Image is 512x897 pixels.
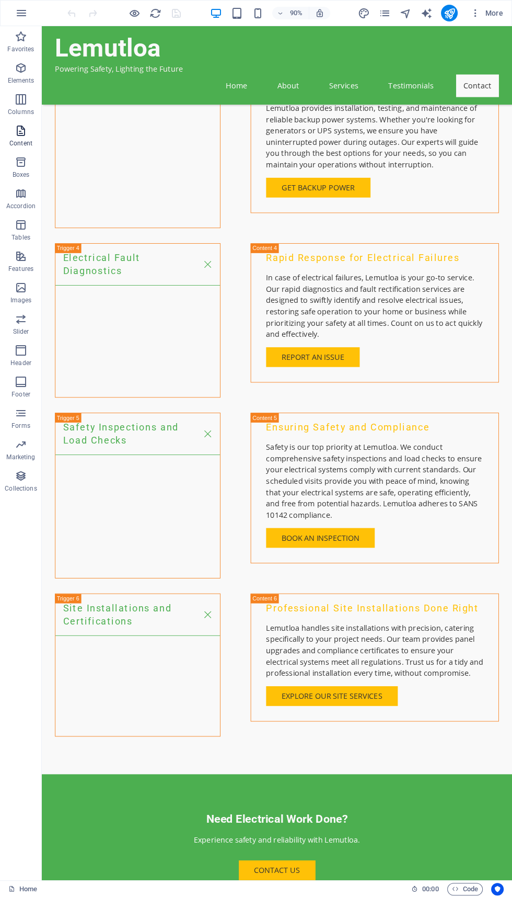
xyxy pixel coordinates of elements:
[420,7,433,19] button: text_generator
[399,7,412,19] button: navigator
[272,7,309,19] button: 90%
[443,7,455,19] i: Publish
[11,233,30,242] p: Tables
[411,883,439,895] h6: Session time
[422,883,438,895] span: 00 00
[6,453,35,461] p: Marketing
[149,7,161,19] button: reload
[491,883,504,895] button: Usercentrics
[470,8,503,18] span: More
[13,327,29,336] p: Slider
[315,8,324,18] i: On resize automatically adjust zoom level to fit chosen device.
[399,7,411,19] i: Navigator
[128,7,141,19] button: Click here to leave preview mode and continue editing
[288,7,305,19] h6: 90%
[420,7,432,19] i: AI Writer
[11,422,30,430] p: Forms
[8,108,34,116] p: Columns
[447,883,483,895] button: Code
[11,390,30,399] p: Footer
[149,7,161,19] i: Reload page
[8,265,33,273] p: Features
[8,883,37,895] a: Click to cancel selection. Double-click to open Pages
[466,5,507,21] button: More
[378,7,391,19] button: pages
[429,885,431,893] span: :
[10,296,32,304] p: Images
[378,7,390,19] i: Pages (Ctrl+Alt+S)
[10,359,31,367] p: Header
[7,45,34,53] p: Favorites
[13,171,30,179] p: Boxes
[5,484,37,493] p: Collections
[452,883,478,895] span: Code
[8,76,34,85] p: Elements
[6,202,36,210] p: Accordion
[357,7,370,19] button: design
[441,5,458,21] button: publish
[357,7,369,19] i: Design (Ctrl+Alt+Y)
[9,139,32,147] p: Content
